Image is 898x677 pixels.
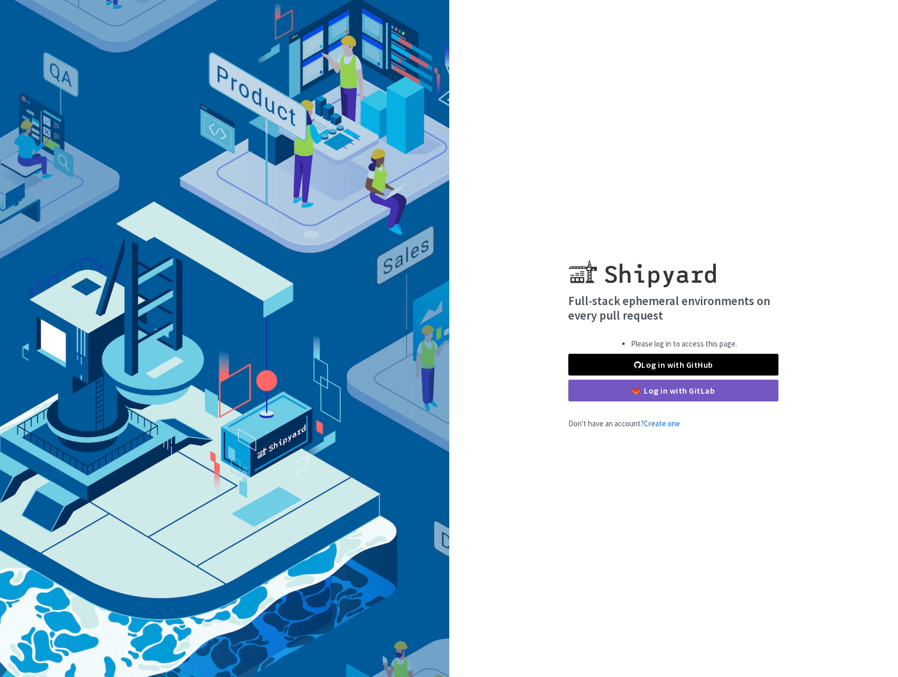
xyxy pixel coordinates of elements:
[631,338,737,350] li: Please log in to access this page.
[568,419,680,428] span: Don't have an account?
[568,294,778,322] h4: Full-stack ephemeral environments on every pull request
[568,247,716,287] img: Shipyard logo
[568,354,778,376] a: Log in with GitHub
[632,387,640,395] img: gitlab-color.svg
[644,419,680,428] a: Create one
[568,380,778,401] a: Log in with GitLab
